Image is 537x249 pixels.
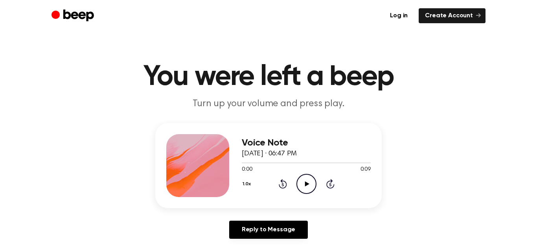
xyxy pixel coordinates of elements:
a: Create Account [419,8,486,23]
span: 0:00 [242,166,252,174]
h3: Voice Note [242,138,371,148]
span: [DATE] · 06:47 PM [242,150,297,157]
span: 0:09 [360,166,371,174]
a: Log in [384,8,414,23]
p: Turn up your volume and press play. [118,98,419,111]
button: 1.0x [242,177,254,191]
a: Beep [51,8,96,24]
a: Reply to Message [229,221,308,239]
h1: You were left a beep [67,63,470,91]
